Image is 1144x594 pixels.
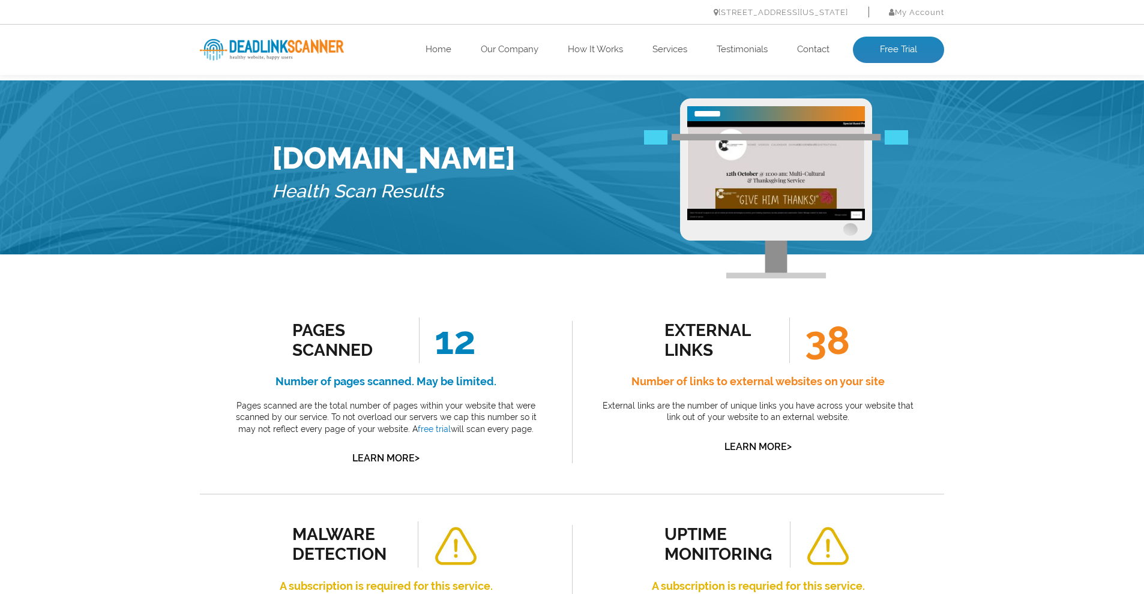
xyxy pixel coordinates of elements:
[599,372,917,391] h4: Number of links to external websites on your site
[664,320,773,360] div: external links
[415,449,420,466] span: >
[664,524,773,564] div: uptime monitoring
[789,317,850,363] span: 38
[418,424,451,434] a: free trial
[724,441,792,452] a: Learn More>
[419,317,476,363] span: 12
[680,98,872,278] img: Free Webiste Analysis
[272,140,516,176] h1: [DOMAIN_NAME]
[292,320,401,360] div: Pages Scanned
[599,400,917,424] p: External links are the number of unique links you have across your website that link out of your ...
[787,438,792,455] span: >
[272,176,516,208] h5: Health Scan Results
[687,121,865,220] img: Free Website Analysis
[352,452,420,464] a: Learn More>
[805,527,850,566] img: alert
[433,527,478,566] img: alert
[644,132,908,146] img: Free Webiste Analysis
[292,524,401,564] div: malware detection
[227,372,545,391] h4: Number of pages scanned. May be limited.
[227,400,545,436] p: Pages scanned are the total number of pages within your website that were scanned by our service....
